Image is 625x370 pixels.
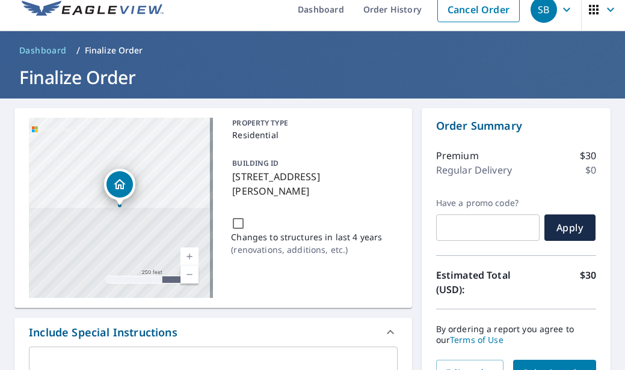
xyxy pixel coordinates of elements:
[436,268,516,297] p: Estimated Total (USD):
[14,41,611,60] nav: breadcrumb
[14,65,611,89] h1: Finalize Order
[436,118,596,134] p: Order Summary
[436,148,479,163] p: Premium
[104,169,135,206] div: Dropped pin, building 1, Residential property, 606 Hefferline Ave Livingston, MT 59047
[580,268,596,297] p: $30
[436,324,596,345] p: By ordering a report you agree to our
[231,243,382,256] p: ( renovations, additions, etc. )
[585,163,596,177] p: $0
[180,247,199,265] a: Current Level 17, Zoom In
[436,163,512,177] p: Regular Delivery
[76,43,80,58] li: /
[580,148,596,163] p: $30
[544,214,596,241] button: Apply
[19,44,67,56] span: Dashboard
[436,198,540,208] label: Have a promo code?
[14,318,412,347] div: Include Special Instructions
[554,221,586,234] span: Apply
[232,118,392,129] p: PROPERTY TYPE
[14,41,72,60] a: Dashboard
[29,324,177,341] div: Include Special Instructions
[232,169,392,198] p: [STREET_ADDRESS][PERSON_NAME]
[85,44,143,56] p: Finalize Order
[22,1,164,19] img: EV Logo
[232,158,279,168] p: BUILDING ID
[450,334,503,345] a: Terms of Use
[231,231,382,243] p: Changes to structures in last 4 years
[180,265,199,284] a: Current Level 17, Zoom Out
[232,129,392,141] p: Residential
